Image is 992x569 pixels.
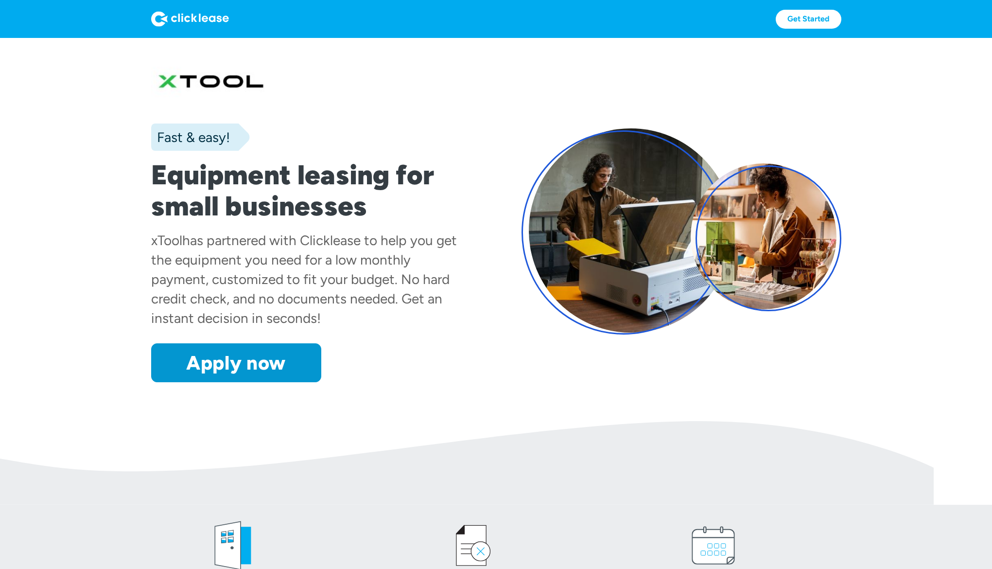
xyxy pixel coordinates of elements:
h1: Equipment leasing for small businesses [151,160,471,222]
div: has partnered with Clicklease to help you get the equipment you need for a low monthly payment, c... [151,232,457,326]
a: Apply now [151,343,321,382]
img: Logo [151,11,229,27]
div: Fast & easy! [151,127,230,147]
a: Get Started [776,10,841,29]
div: xTool [151,232,182,249]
